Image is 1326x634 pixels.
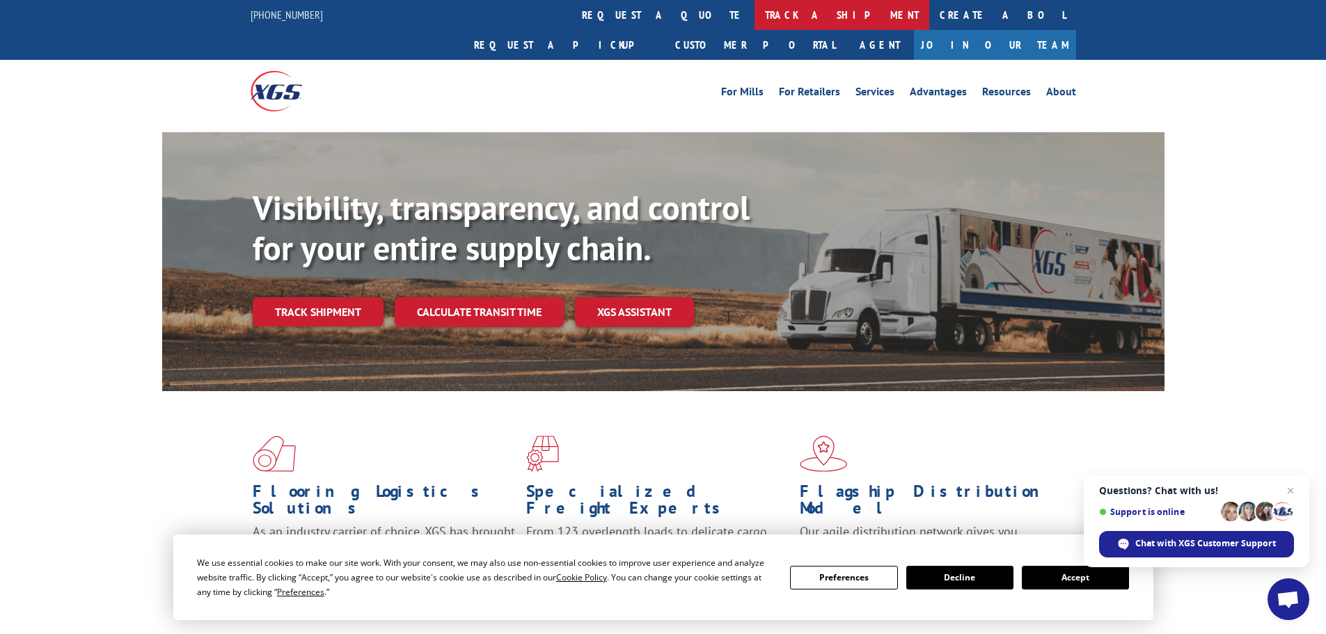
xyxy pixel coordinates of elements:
p: From 123 overlength loads to delicate cargo, our experienced staff knows the best way to move you... [526,523,789,585]
a: Track shipment [253,297,384,326]
a: Agent [846,30,914,60]
span: As an industry carrier of choice, XGS has brought innovation and dedication to flooring logistics... [253,523,515,573]
span: Questions? Chat with us! [1099,485,1294,496]
h1: Flooring Logistics Solutions [253,483,516,523]
span: Close chat [1282,482,1299,499]
h1: Flagship Distribution Model [800,483,1063,523]
a: Join Our Team [914,30,1076,60]
img: xgs-icon-flagship-distribution-model-red [800,436,848,472]
a: For Mills [721,86,764,102]
span: Chat with XGS Customer Support [1135,537,1276,550]
button: Preferences [790,566,897,589]
a: Calculate transit time [395,297,564,327]
a: [PHONE_NUMBER] [251,8,323,22]
a: XGS ASSISTANT [575,297,694,327]
span: Preferences [277,586,324,598]
img: xgs-icon-total-supply-chain-intelligence-red [253,436,296,472]
span: Cookie Policy [556,571,607,583]
a: About [1046,86,1076,102]
button: Accept [1022,566,1129,589]
div: Chat with XGS Customer Support [1099,531,1294,557]
div: Open chat [1268,578,1309,620]
img: xgs-icon-focused-on-flooring-red [526,436,559,472]
span: Our agile distribution network gives you nationwide inventory management on demand. [800,523,1056,556]
a: Customer Portal [665,30,846,60]
div: Cookie Consent Prompt [173,534,1153,620]
button: Decline [906,566,1013,589]
div: We use essential cookies to make our site work. With your consent, we may also use non-essential ... [197,555,773,599]
h1: Specialized Freight Experts [526,483,789,523]
b: Visibility, transparency, and control for your entire supply chain. [253,186,750,269]
a: Request a pickup [464,30,665,60]
a: Advantages [910,86,967,102]
a: Services [855,86,894,102]
span: Support is online [1099,507,1216,517]
a: Resources [982,86,1031,102]
a: For Retailers [779,86,840,102]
